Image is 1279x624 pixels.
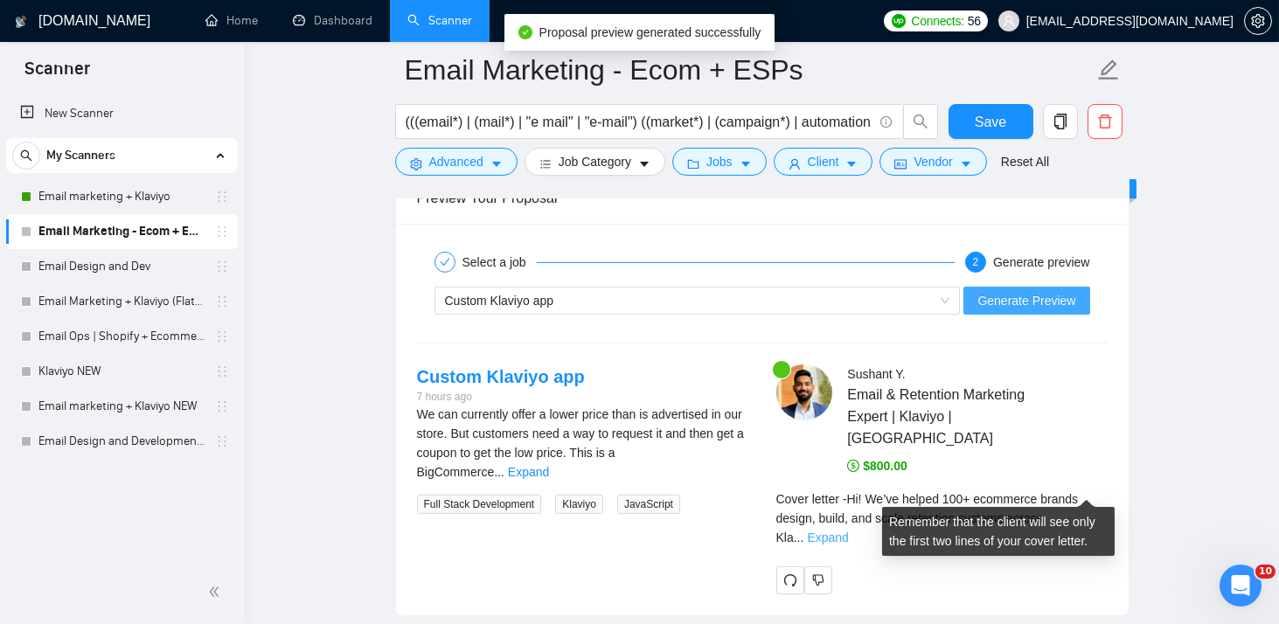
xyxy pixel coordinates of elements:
[1088,114,1122,129] span: delete
[1001,152,1049,171] a: Reset All
[462,252,537,273] div: Select a job
[417,389,585,406] div: 7 hours ago
[525,148,665,176] button: barsJob Categorycaret-down
[740,157,752,170] span: caret-down
[208,583,226,600] span: double-left
[617,495,680,514] span: JavaScript
[963,287,1089,315] button: Generate Preview
[215,260,229,274] span: holder
[879,148,986,176] button: idcardVendorcaret-down
[215,190,229,204] span: holder
[808,152,839,171] span: Client
[417,407,744,479] span: We can currently offer a lower price than is advertised in our store. But customers need a way to...
[776,489,1108,547] div: Remember that the client will see only the first two lines of your cover letter.
[914,152,952,171] span: Vendor
[949,104,1033,139] button: Save
[812,573,824,587] span: dislike
[789,157,801,170] span: user
[903,104,938,139] button: search
[440,257,450,267] span: check
[894,157,907,170] span: idcard
[293,13,372,28] a: dashboardDashboard
[12,142,40,170] button: search
[215,434,229,448] span: holder
[215,225,229,239] span: holder
[977,291,1075,310] span: Generate Preview
[417,495,542,514] span: Full Stack Development
[892,14,906,28] img: upwork-logo.png
[215,329,229,343] span: holder
[1244,7,1272,35] button: setting
[1244,14,1272,28] a: setting
[880,116,892,128] span: info-circle
[38,214,205,249] a: Email Marketing - Ecom + ESPs
[46,138,115,173] span: My Scanners
[968,11,981,31] span: 56
[776,566,804,594] button: redo
[417,367,585,386] a: Custom Klaviyo app
[882,507,1115,556] div: Remember that the client will see only the first two lines of your cover letter.
[38,179,205,214] a: Email marketing + Klaviyo
[687,157,699,170] span: folder
[1255,565,1276,579] span: 10
[539,25,761,39] span: Proposal preview generated successfully
[410,157,422,170] span: setting
[847,460,859,472] span: dollar
[807,530,848,544] a: Expand
[215,399,229,413] span: holder
[960,157,972,170] span: caret-down
[429,152,483,171] span: Advanced
[508,465,549,479] a: Expand
[205,13,258,28] a: homeHome
[973,256,979,268] span: 2
[10,56,104,93] span: Scanner
[1003,15,1015,27] span: user
[405,48,1094,92] input: Scanner name...
[539,157,552,170] span: bars
[904,114,937,129] span: search
[38,424,205,459] a: Email Design and Development (Structured Logic)
[672,148,767,176] button: folderJobscaret-down
[6,96,238,131] li: New Scanner
[794,530,804,544] span: ...
[38,249,205,284] a: Email Design and Dev
[777,573,803,587] span: redo
[559,152,631,171] span: Job Category
[1088,104,1123,139] button: delete
[804,566,832,594] button: dislike
[1245,14,1271,28] span: setting
[6,138,238,459] li: My Scanners
[38,354,205,389] a: Klaviyo NEW
[518,25,532,39] span: check-circle
[15,8,27,36] img: logo
[395,148,518,176] button: settingAdvancedcaret-down
[1043,104,1078,139] button: copy
[776,492,1079,544] span: Cover letter - Hi! We’ve helped 100+ ecommerce brands design, build, and scale retention systems ...
[911,11,963,31] span: Connects:
[1104,182,1129,196] span: New
[638,157,650,170] span: caret-down
[774,148,873,176] button: userClientcaret-down
[847,384,1055,449] span: Email & Retention Marketing Expert | Klaviyo | [GEOGRAPHIC_DATA]
[975,111,1006,133] span: Save
[406,111,872,133] input: Search Freelance Jobs...
[1097,59,1120,81] span: edit
[417,405,748,482] div: We can currently offer a lower price than is advertised in our store. But customers need a way to...
[490,157,503,170] span: caret-down
[407,13,472,28] a: searchScanner
[13,149,39,162] span: search
[215,364,229,378] span: holder
[847,459,907,473] span: $800.00
[1044,114,1077,129] span: copy
[215,295,229,309] span: holder
[38,389,205,424] a: Email marketing + Klaviyo NEW
[847,367,905,381] span: Sushant Y .
[993,252,1090,273] div: Generate preview
[38,284,205,319] a: Email Marketing + Klaviyo (Flat Logic)
[776,364,832,420] img: c1TcdpPiUWHgy8aChjWUB3khdfFIFx1pvyP629VaCibunaxjx023IS4_Pk-HG4nD1_
[494,465,504,479] span: ...
[20,96,224,131] a: New Scanner
[1220,565,1262,607] iframe: Intercom live chat
[38,319,205,354] a: Email Ops | Shopify + Ecommerce
[445,294,554,308] span: Custom Klaviyo app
